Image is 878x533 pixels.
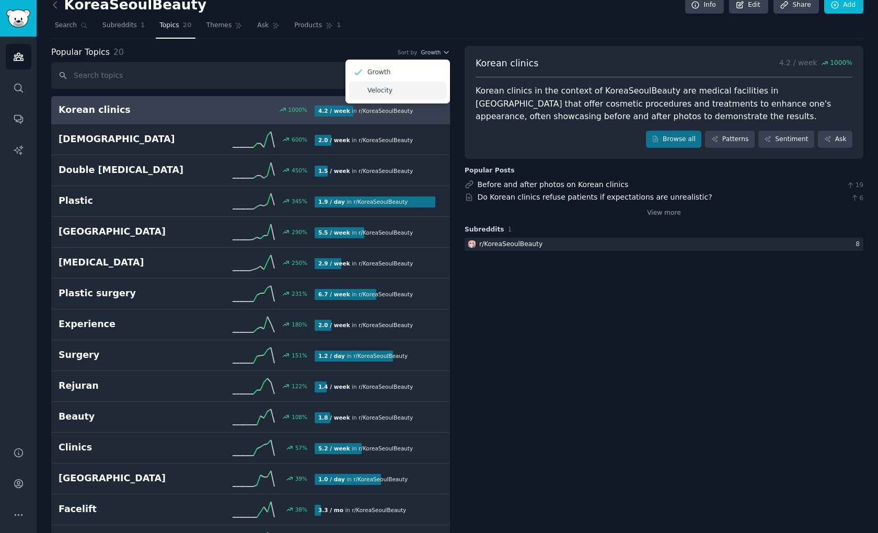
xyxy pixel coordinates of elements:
p: 4.2 / week [779,57,852,70]
div: Sort by [398,49,418,56]
div: 57 % [295,444,307,451]
div: 600 % [292,136,307,143]
span: r/ KoreaSeoulBeauty [359,445,413,451]
div: in [315,135,417,146]
b: 5.2 / week [318,445,350,451]
span: Korean clinics [476,57,538,70]
a: [GEOGRAPHIC_DATA]290%5.5 / weekin r/KoreaSeoulBeauty [51,217,450,248]
span: 1 [141,21,145,30]
div: in [315,289,417,300]
a: Beauty108%1.8 / weekin r/KoreaSeoulBeauty [51,402,450,433]
span: Subreddits [102,21,137,30]
a: Experience180%2.0 / weekin r/KoreaSeoulBeauty [51,309,450,340]
h2: Clinics [59,441,187,454]
h2: Surgery [59,349,187,362]
span: Topics [159,21,179,30]
span: r/ KoreaSeoulBeauty [359,260,413,266]
button: Growth [421,49,450,56]
div: 231 % [292,290,307,297]
span: r/ KoreaSeoulBeauty [352,507,406,513]
div: in [315,505,410,516]
a: Clinics57%5.2 / weekin r/KoreaSeoulBeauty [51,433,450,464]
a: Search [51,17,91,39]
div: r/ KoreaSeoulBeauty [479,240,542,249]
span: r/ KoreaSeoulBeauty [359,108,413,114]
b: 3.3 / mo [318,507,343,513]
div: 108 % [292,413,307,421]
b: 1.8 / week [318,414,350,421]
span: 1000 % [830,59,852,68]
a: Topics20 [156,17,195,39]
div: in [315,227,417,238]
span: r/ KoreaSeoulBeauty [359,291,413,297]
span: 1 [337,21,341,30]
a: Products1 [291,17,344,39]
p: Velocity [367,86,392,96]
span: Growth [421,49,441,56]
a: [MEDICAL_DATA]250%2.9 / weekin r/KoreaSeoulBeauty [51,248,450,279]
span: r/ KoreaSeoulBeauty [359,229,413,236]
span: r/ KoreaSeoulBeauty [353,353,408,359]
b: 6.7 / week [318,291,350,297]
a: Ask [253,17,283,39]
div: 250 % [292,259,307,266]
a: Surgery151%1.2 / dayin r/KoreaSeoulBeauty [51,340,450,371]
div: 151 % [292,352,307,359]
a: Plastic surgery231%6.7 / weekin r/KoreaSeoulBeauty [51,279,450,309]
a: Korean clinics1000%4.2 / weekin r/KoreaSeoulBeauty [51,96,450,124]
h2: [MEDICAL_DATA] [59,256,187,269]
a: KoreaSeoulBeautyr/KoreaSeoulBeauty8 [465,238,863,251]
a: Double [MEDICAL_DATA]450%1.5 / weekin r/KoreaSeoulBeauty [51,155,450,186]
a: Rejuran122%1.4 / weekin r/KoreaSeoulBeauty [51,371,450,402]
a: Patterns [705,131,754,148]
span: r/ KoreaSeoulBeauty [359,384,413,390]
h2: Experience [59,318,187,331]
a: Browse all [646,131,702,148]
a: Facelift38%3.3 / moin r/KoreaSeoulBeauty [51,494,450,525]
div: 345 % [292,198,307,205]
h2: Plastic [59,194,187,207]
h2: Double [MEDICAL_DATA] [59,164,187,177]
b: 4.2 / week [318,108,350,114]
b: 1.2 / day [318,353,345,359]
h2: Beauty [59,410,187,423]
span: 20 [183,21,192,30]
p: Growth [367,68,390,77]
div: in [315,443,417,454]
span: Themes [206,21,232,30]
span: Popular Topics [51,46,110,59]
a: Do Korean clinics refuse patients if expectations are unrealistic? [478,193,712,201]
a: Ask [818,131,852,148]
span: 6 [850,194,863,203]
a: Before and after photos on Korean clinics [478,180,629,189]
h2: [GEOGRAPHIC_DATA] [59,472,187,485]
span: r/ KoreaSeoulBeauty [353,199,408,205]
span: r/ KoreaSeoulBeauty [359,322,413,328]
div: 290 % [292,228,307,236]
h2: Plastic surgery [59,287,187,300]
b: 1.0 / day [318,476,345,482]
h2: Korean clinics [59,103,187,117]
div: in [315,351,411,362]
div: 180 % [292,321,307,328]
h2: Facelift [59,503,187,516]
div: in [315,106,417,117]
h2: Rejuran [59,379,187,392]
span: 19 [846,181,863,190]
b: 2.0 / week [318,137,350,143]
div: in [315,258,417,269]
b: 5.5 / week [318,229,350,236]
span: Search [55,21,77,30]
a: Plastic345%1.9 / dayin r/KoreaSeoulBeauty [51,186,450,217]
a: Sentiment [758,131,814,148]
div: 122 % [292,383,307,390]
div: in [315,412,417,423]
div: Popular Posts [465,166,515,176]
div: 8 [856,240,863,249]
span: Subreddits [465,225,504,235]
span: r/ KoreaSeoulBeauty [359,137,413,143]
div: in [315,166,417,177]
a: Subreddits1 [99,17,148,39]
div: 39 % [295,475,307,482]
a: View more [647,208,681,218]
